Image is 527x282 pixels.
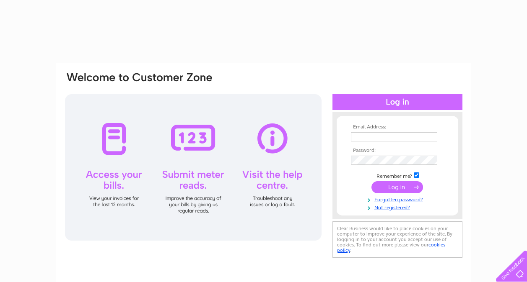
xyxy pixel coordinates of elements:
[349,171,446,179] td: Remember me?
[349,124,446,130] th: Email Address:
[351,203,446,211] a: Not registered?
[332,221,462,258] div: Clear Business would like to place cookies on your computer to improve your experience of the sit...
[337,242,445,253] a: cookies policy
[371,181,423,193] input: Submit
[351,195,446,203] a: Forgotten password?
[349,148,446,154] th: Password:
